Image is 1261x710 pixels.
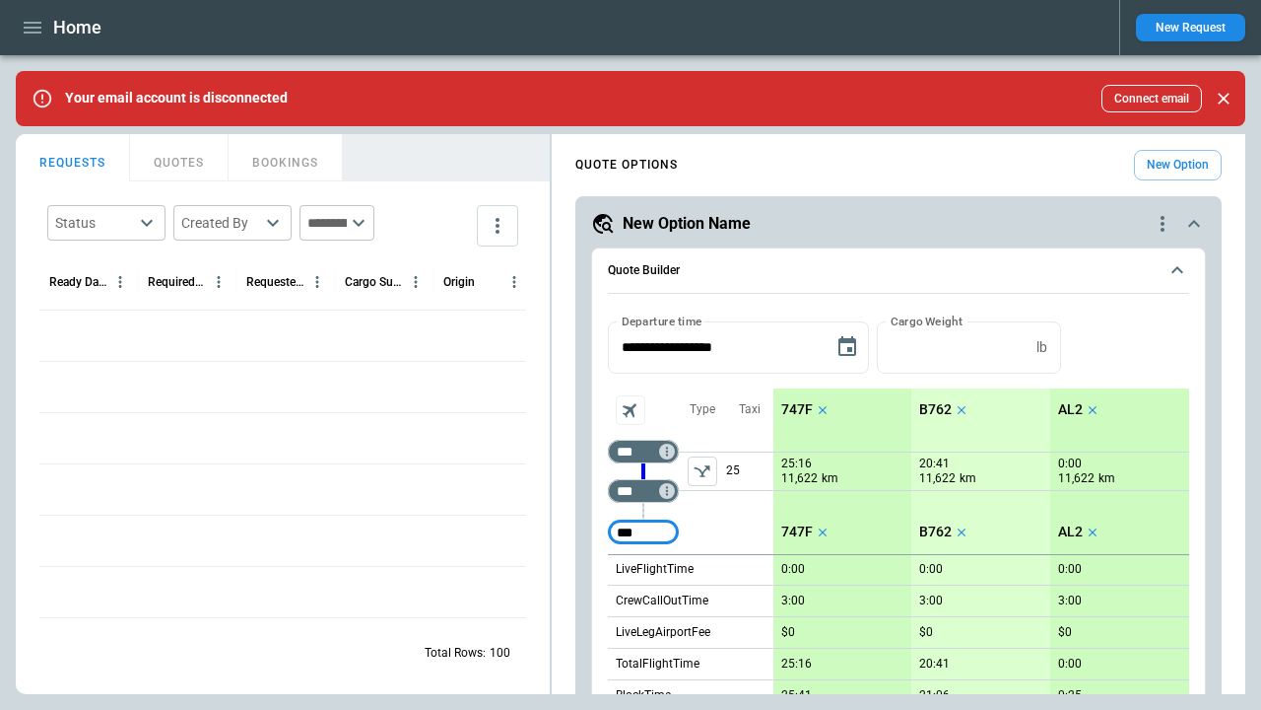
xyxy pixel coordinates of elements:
[919,470,956,487] p: 11,622
[781,457,812,471] p: 25:16
[781,625,795,640] p: $0
[960,470,976,487] p: km
[575,161,678,170] h4: QUOTE OPTIONS
[919,625,933,640] p: $0
[1058,524,1083,540] p: AL2
[623,213,751,235] h5: New Option Name
[403,269,429,295] button: Cargo Summary column menu
[688,457,717,486] span: Type of sector
[1036,339,1047,356] p: lb
[781,470,818,487] p: 11,622
[781,688,812,703] p: 25:41
[781,657,812,672] p: 25:16
[616,687,671,704] p: BlockTime
[608,264,680,277] h6: Quote Builder
[828,327,867,367] button: Choose date, selected date is Sep 16, 2025
[608,479,679,503] div: Too short
[919,401,952,418] p: B762
[608,248,1189,294] button: Quote Builder
[501,269,527,295] button: Origin column menu
[55,213,134,233] div: Status
[1058,625,1072,640] p: $0
[1058,457,1082,471] p: 0:00
[345,275,403,289] div: Cargo Summary
[1134,150,1222,180] button: New Option
[688,457,717,486] button: left aligned
[443,275,475,289] div: Origin
[891,313,962,329] label: Cargo Weight
[919,457,950,471] p: 20:41
[616,624,710,641] p: LiveLegAirportFee
[148,275,206,289] div: Required Date & Time (UTC)
[1151,212,1174,236] div: quote-option-actions
[781,401,813,418] p: 747F
[919,594,943,608] p: 3:00
[608,440,679,463] div: Too short
[616,561,694,578] p: LiveFlightTime
[53,16,101,39] h1: Home
[477,205,518,247] button: more
[1058,688,1082,703] p: 0:25
[919,688,950,703] p: 21:06
[726,453,773,490] p: 25
[608,521,679,544] div: Too short
[229,134,343,181] button: BOOKINGS
[781,594,805,608] p: 3:00
[822,470,838,487] p: km
[1210,85,1237,112] button: Close
[130,134,229,181] button: QUOTES
[781,562,805,577] p: 0:00
[425,645,486,662] p: Total Rows:
[304,269,330,295] button: Requested Route column menu
[919,657,950,672] p: 20:41
[65,90,288,106] p: Your email account is disconnected
[919,562,943,577] p: 0:00
[1058,594,1082,608] p: 3:00
[1098,470,1115,487] p: km
[616,656,699,673] p: TotalFlightTime
[591,212,1206,236] button: New Option Namequote-option-actions
[107,269,133,295] button: Ready Date & Time (UTC) column menu
[1058,401,1083,418] p: AL2
[49,275,107,289] div: Ready Date & Time (UTC)
[1210,77,1237,120] div: dismiss
[181,213,260,233] div: Created By
[919,524,952,540] p: B762
[1136,14,1245,41] button: New Request
[1058,657,1082,672] p: 0:00
[490,645,510,662] p: 100
[1058,562,1082,577] p: 0:00
[616,593,708,609] p: CrewCallOutTime
[690,401,715,418] p: Type
[206,269,232,295] button: Required Date & Time (UTC) column menu
[16,134,130,181] button: REQUESTS
[622,313,702,329] label: Departure time
[1101,85,1202,112] button: Connect email
[739,401,761,418] p: Taxi
[781,524,813,540] p: 747F
[616,395,645,425] span: Aircraft selection
[246,275,304,289] div: Requested Route
[1058,470,1095,487] p: 11,622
